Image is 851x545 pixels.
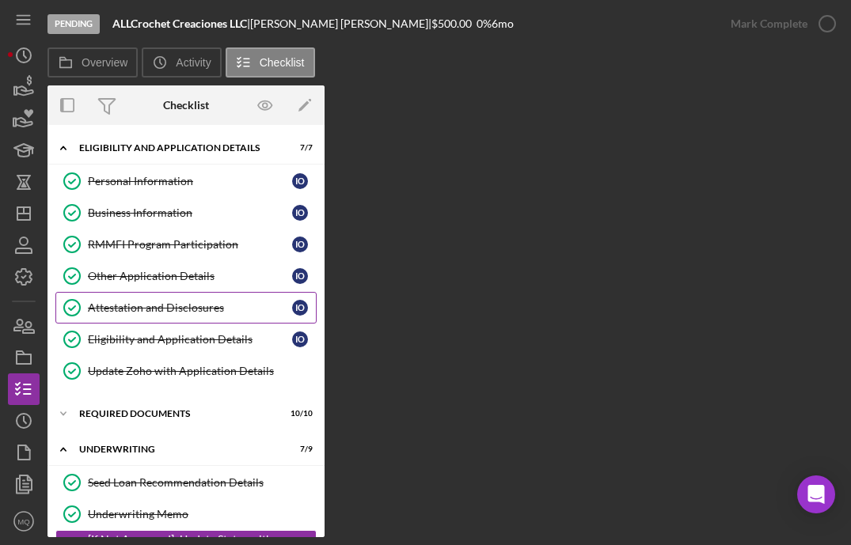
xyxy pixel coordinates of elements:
[55,292,317,324] a: Attestation and DisclosuresIO
[88,508,316,520] div: Underwriting Memo
[17,517,29,526] text: MQ
[112,17,247,30] b: ALLCrochet Creaciones LLC
[55,498,317,530] a: Underwriting Memo
[284,409,313,418] div: 10 / 10
[88,206,292,219] div: Business Information
[260,56,305,69] label: Checklist
[112,17,250,30] div: |
[292,237,308,252] div: I O
[88,301,292,314] div: Attestation and Disclosures
[79,409,273,418] div: REQUIRED DOCUMENTS
[55,197,317,229] a: Business InformationIO
[55,467,317,498] a: Seed Loan Recommendation Details
[292,300,308,316] div: I O
[492,17,514,30] div: 6 mo
[79,445,273,454] div: UNDERWRITING
[88,333,292,346] div: Eligibility and Application Details
[292,205,308,221] div: I O
[731,8,807,40] div: Mark Complete
[55,260,317,292] a: Other Application DetailsIO
[226,47,315,78] button: Checklist
[292,173,308,189] div: I O
[163,99,209,112] div: Checklist
[797,475,835,513] div: Open Intercom Messenger
[88,476,316,489] div: Seed Loan Recommendation Details
[292,268,308,284] div: I O
[250,17,431,30] div: [PERSON_NAME] [PERSON_NAME] |
[176,56,211,69] label: Activity
[715,8,843,40] button: Mark Complete
[88,175,292,187] div: Personal Information
[82,56,127,69] label: Overview
[284,143,313,153] div: 7 / 7
[88,238,292,251] div: RMMFI Program Participation
[284,445,313,454] div: 7 / 9
[477,17,492,30] div: 0 %
[55,229,317,260] a: RMMFI Program ParticipationIO
[55,324,317,355] a: Eligibility and Application DetailsIO
[88,365,316,377] div: Update Zoho with Application Details
[47,14,100,34] div: Pending
[55,165,317,197] a: Personal InformationIO
[88,270,292,282] div: Other Application Details
[431,17,477,30] div: $500.00
[142,47,221,78] button: Activity
[292,331,308,347] div: I O
[79,143,273,153] div: Eligibility and Application Details
[8,505,40,537] button: MQ
[55,355,317,387] a: Update Zoho with Application Details
[47,47,138,78] button: Overview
